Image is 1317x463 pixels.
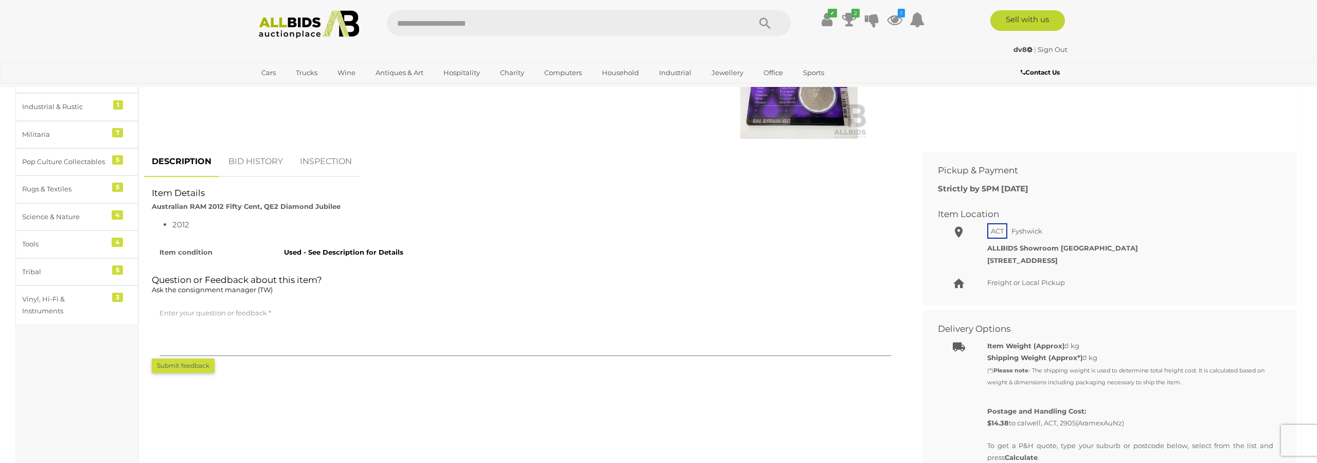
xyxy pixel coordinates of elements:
span: ACT [987,223,1007,239]
a: Wine [331,64,362,81]
a: Tribal 5 [15,258,138,286]
a: Tools 4 [15,230,138,258]
a: Contact Us [1021,67,1062,78]
div: 1 [113,100,123,110]
div: Vinyl, Hi-Fi & Instruments [22,293,107,317]
strong: Shipping Weight (Approx*): [987,353,1084,362]
a: ✔ [819,10,834,29]
div: Pop Culture Collectables [22,156,107,168]
div: Tribal [22,266,107,278]
small: (*) - The shipping weight is used to determine total freight cost. It is calculated based on weig... [987,367,1265,386]
a: Household [595,64,646,81]
span: to calwell, ACT, 2905 [987,419,1124,427]
img: Allbids.com.au [253,10,365,39]
b: Item Weight (Approx): [987,342,1066,350]
h2: Delivery Options [938,324,1266,334]
span: $14.38 [987,419,1009,427]
a: Hospitality [437,64,487,81]
a: DESCRIPTION [144,147,219,177]
div: Industrial & Rustic [22,101,107,113]
a: Rugs & Textiles 5 [15,175,138,203]
b: Calculate [1005,453,1038,461]
a: Sports [796,64,831,81]
i: 1 [898,9,905,17]
strong: ALLBIDS Showroom [GEOGRAPHIC_DATA] [987,244,1138,252]
a: dv8 [1013,45,1034,54]
a: 2 [842,10,857,29]
i: ✔ [828,9,837,17]
img: Australian RAM 2012 Fifty Cent, QE2 Diamond Jubilee [731,51,867,139]
div: 4 [112,238,123,247]
a: Sign Out [1038,45,1067,54]
a: 1 [887,10,902,29]
a: Cars [255,64,282,81]
h2: Question or Feedback about this item? [152,275,899,297]
a: Jewellery [705,64,750,81]
span: | [1034,45,1036,54]
a: Sell with us [990,10,1065,31]
a: Office [757,64,790,81]
h2: Pickup & Payment [938,166,1266,175]
b: Strictly by 5PM [DATE] [938,184,1028,193]
strong: Australian RAM 2012 Fifty Cent, QE2 Diamond Jubilee [152,202,341,210]
a: Antiques & Art [369,64,430,81]
span: Ask the consignment manager (TW) [152,286,273,294]
a: Computers [538,64,589,81]
span: Freight or Local Pickup [987,278,1065,287]
i: 2 [851,9,860,17]
div: Rugs & Textiles [22,183,107,195]
a: Industrial & Rustic 1 [15,93,138,120]
div: Militaria [22,129,107,140]
div: 1 kg [987,352,1273,388]
h2: Item Location [938,209,1266,219]
a: Vinyl, Hi-Fi & Instruments 3 [15,286,138,325]
span: Fyshwick [1009,224,1045,238]
a: Pop Culture Collectables 5 [15,148,138,175]
a: INSPECTION [292,147,360,177]
div: 4 [112,210,123,220]
a: Science & Nature 4 [15,203,138,230]
div: 1 kg [987,340,1273,352]
b: Postage and Handling Cost: [987,407,1086,415]
a: Militaria 7 [15,121,138,148]
div: 5 [112,265,123,275]
strong: dv8 [1013,45,1033,54]
li: 2012 [172,218,899,232]
strong: [STREET_ADDRESS] [987,256,1058,264]
h2: Item Details [152,188,899,198]
div: 7 [112,128,123,137]
div: 5 [112,183,123,192]
b: Contact Us [1021,68,1060,76]
strong: Used - See Description for Details [284,248,403,256]
a: Trucks [289,64,324,81]
div: 3 [112,293,123,302]
button: Search [739,10,791,36]
strong: Please note [993,367,1028,374]
a: Charity [493,64,531,81]
strong: Item condition [159,248,212,256]
button: Submit feedback [152,359,215,373]
div: Science & Nature [22,211,107,223]
a: Industrial [652,64,698,81]
div: 5 [112,155,123,165]
div: Tools [22,238,107,250]
span: (AramexAuNz) [1076,419,1124,427]
a: [GEOGRAPHIC_DATA] [255,81,341,98]
a: BID HISTORY [221,147,291,177]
